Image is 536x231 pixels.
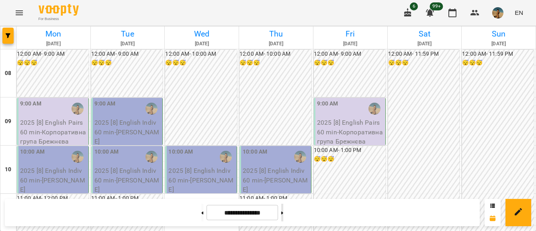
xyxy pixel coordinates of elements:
button: Menu [10,3,29,22]
label: 10:00 AM [168,148,193,156]
h6: 12:00 AM - 11:59 PM [462,50,534,59]
h6: 😴😴😴 [239,59,311,67]
label: 10:00 AM [20,148,45,156]
img: Voopty Logo [39,4,79,16]
p: 2025 [8] English Pairs 60 min - Корпоративна група Брежнєва [317,118,384,146]
h6: 08 [5,69,11,78]
span: For Business [39,16,79,22]
p: 2025 [8] English Indiv 60 min - [PERSON_NAME] [168,166,235,195]
h6: [DATE] [92,40,164,48]
h6: 12:00 AM - 9:00 AM [17,50,89,59]
img: Брежнєва Катерина Ігорівна (а) [145,103,158,115]
h6: [DATE] [240,40,312,48]
img: Брежнєва Катерина Ігорівна (а) [72,151,84,163]
p: 2025 [8] English Indiv 60 min - [PERSON_NAME] [94,118,161,146]
label: 9:00 AM [20,99,41,108]
h6: Tue [92,28,164,40]
label: 10:00 AM [94,148,119,156]
h6: 10 [5,165,11,174]
label: 9:00 AM [94,99,116,108]
h6: 12:00 AM - 10:00 AM [239,50,311,59]
img: Брежнєва Катерина Ігорівна (а) [368,103,381,115]
span: 6 [410,2,418,10]
span: EN [515,8,523,17]
h6: Thu [240,28,312,40]
p: 2025 [8] English Indiv 60 min - [PERSON_NAME] [20,166,87,195]
h6: 😴😴😴 [165,59,237,67]
p: 2025 [8] English Indiv 60 min - [PERSON_NAME] [243,166,309,195]
h6: 😴😴😴 [17,59,89,67]
img: Брежнєва Катерина Ігорівна (а) [145,151,158,163]
h6: 12:00 AM - 9:00 AM [91,50,163,59]
h6: [DATE] [315,40,386,48]
button: EN [511,5,526,20]
h6: 12:00 AM - 9:00 AM [314,50,386,59]
img: Брежнєва Катерина Ігорівна (а) [220,151,232,163]
h6: 😴😴😴 [462,59,534,67]
img: 60eca85a8c9650d2125a59cad4a94429.JPG [492,7,503,18]
h6: Sat [389,28,460,40]
h6: 😴😴😴 [314,59,386,67]
h6: Fri [315,28,386,40]
h6: 😴😴😴 [91,59,163,67]
span: 99+ [430,2,443,10]
h6: [DATE] [463,40,534,48]
p: 2025 [8] English Indiv 60 min - [PERSON_NAME] [94,166,161,195]
h6: Sun [463,28,534,40]
h6: [DATE] [18,40,89,48]
h6: 10:00 AM - 1:00 PM [314,146,386,155]
h6: 12:00 AM - 10:00 AM [165,50,237,59]
h6: Wed [166,28,237,40]
h6: [DATE] [389,40,460,48]
label: 10:00 AM [243,148,267,156]
img: Брежнєва Катерина Ігорівна (а) [72,103,84,115]
h6: [DATE] [166,40,237,48]
h6: 😴😴😴 [314,155,386,164]
h6: 😴😴😴 [388,59,460,67]
h6: 09 [5,117,11,126]
img: Брежнєва Катерина Ігорівна (а) [294,151,306,163]
label: 9:00 AM [317,99,338,108]
p: 2025 [8] English Pairs 60 min - Корпоративна група Брежнєва [20,118,87,146]
h6: Mon [18,28,89,40]
h6: 12:00 AM - 11:59 PM [388,50,460,59]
